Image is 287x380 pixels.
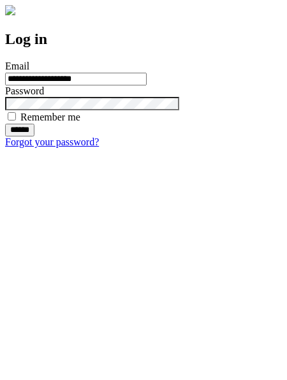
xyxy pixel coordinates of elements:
a: Forgot your password? [5,136,99,147]
label: Remember me [20,112,80,122]
h2: Log in [5,31,282,48]
label: Email [5,61,29,71]
img: logo-4e3dc11c47720685a147b03b5a06dd966a58ff35d612b21f08c02c0306f2b779.png [5,5,15,15]
label: Password [5,85,44,96]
